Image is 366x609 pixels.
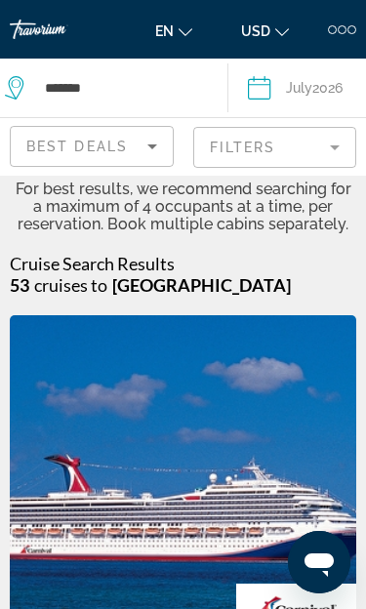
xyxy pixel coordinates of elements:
[286,74,343,101] div: 2026
[241,23,270,39] span: USD
[286,80,312,96] span: July
[10,274,29,296] span: 53
[231,17,299,45] button: Change currency
[34,274,107,296] span: cruises to
[288,531,350,593] iframe: Button to launch messaging window
[10,253,356,274] h1: Cruise Search Results
[155,23,174,39] span: en
[248,59,346,117] button: July2026
[112,274,291,296] span: [GEOGRAPHIC_DATA]
[26,135,157,158] mat-select: Sort by
[193,126,357,169] button: Filter
[26,139,128,154] span: Best Deals
[145,17,202,45] button: Change language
